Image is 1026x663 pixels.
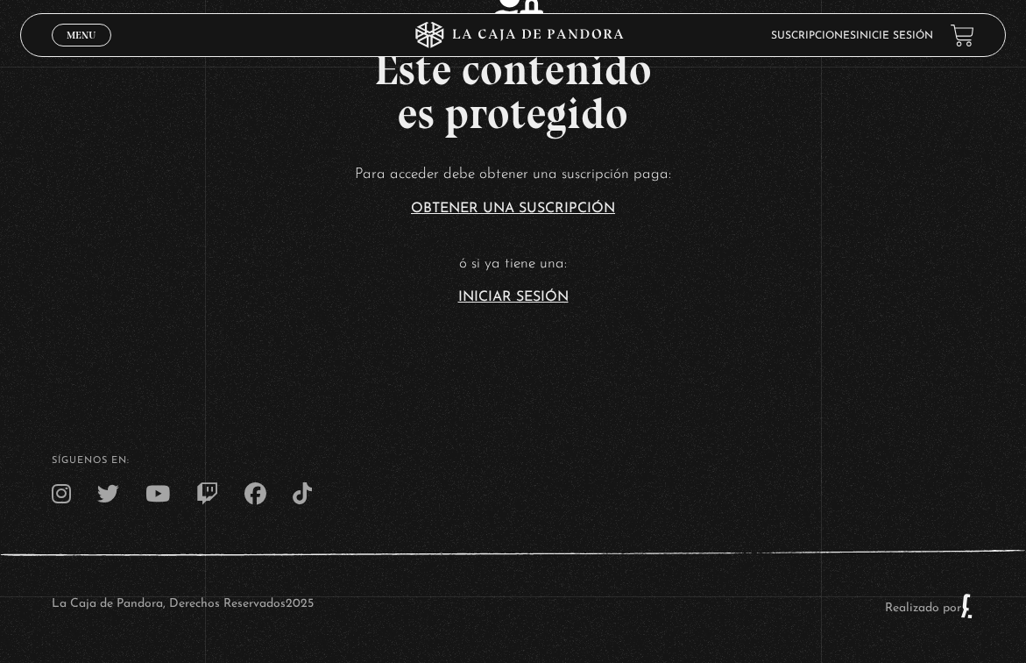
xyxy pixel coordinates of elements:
[458,290,569,304] a: Iniciar Sesión
[67,30,96,40] span: Menu
[856,31,933,41] a: Inicie sesión
[60,45,102,57] span: Cerrar
[885,602,974,615] a: Realizado por
[951,24,974,47] a: View your shopping cart
[411,202,615,216] a: Obtener una suscripción
[52,456,975,466] h4: SÍguenos en:
[771,31,856,41] a: Suscripciones
[52,593,314,619] p: La Caja de Pandora, Derechos Reservados 2025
